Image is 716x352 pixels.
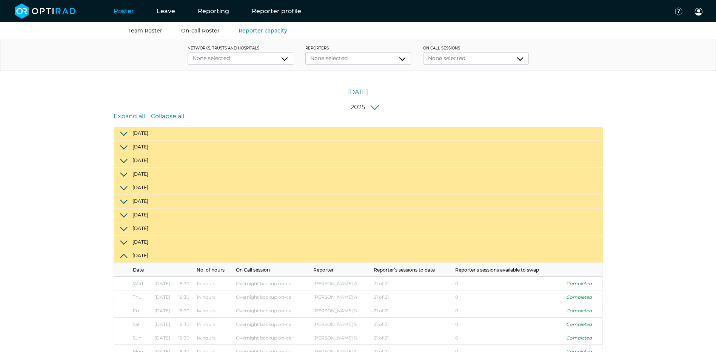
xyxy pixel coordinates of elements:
[372,277,454,290] td: 21 of 21
[114,277,153,290] td: Wed
[239,27,287,34] a: Reporter capacity
[423,45,529,51] label: On Call Sessions
[153,304,177,318] td: [DATE]
[348,88,368,97] a: [DATE]
[114,168,603,181] button: [DATE]
[454,290,564,304] td: 0
[188,45,293,51] label: networks, trusts and hospitals
[312,304,372,318] td: [PERSON_NAME] S
[195,290,234,304] td: 14 hours
[153,277,177,290] td: [DATE]
[128,27,162,34] a: Team Roster
[15,3,76,19] img: brand-opti-rad-logos-blue-and-white-d2f68631ba2948856bd03f2d395fb146ddc8fb01b4b6e9315ea85fa773367...
[114,263,195,277] th: Date
[372,290,454,304] td: 21 of 21
[195,277,234,290] td: 14 hours
[181,27,220,34] a: On-call Roster
[428,54,524,62] div: None selected
[195,331,234,345] td: 14 hours
[151,112,184,121] a: Collapse all
[454,304,564,318] td: 0
[234,331,312,345] td: Overnight backup on-call
[114,290,153,304] td: Thu
[114,181,603,195] button: [DATE]
[153,331,177,345] td: [DATE]
[114,154,603,168] button: [DATE]
[565,304,602,318] td: Completed
[114,195,603,208] button: [DATE]
[177,290,195,304] td: 18:30
[114,249,603,263] button: [DATE]
[565,290,602,304] td: Completed
[346,103,382,112] button: 2025
[114,127,603,140] button: [DATE]
[310,54,406,62] div: None selected
[312,277,372,290] td: [PERSON_NAME] A
[114,140,603,154] button: [DATE]
[565,331,602,345] td: Completed
[114,236,603,249] button: [DATE]
[114,222,603,236] button: [DATE]
[454,277,564,290] td: 0
[234,263,312,277] th: On Call session
[454,263,564,277] th: Reporter's sessions available to swap
[114,112,145,121] a: Expand all
[195,318,234,331] td: 14 hours
[312,331,372,345] td: [PERSON_NAME] S
[372,304,454,318] td: 21 of 21
[177,318,195,331] td: 18:30
[454,318,564,331] td: 0
[565,277,602,290] td: Completed
[312,290,372,304] td: [PERSON_NAME] A
[454,331,564,345] td: 0
[234,318,312,331] td: Overnight backup on-call
[153,318,177,331] td: [DATE]
[372,318,454,331] td: 21 of 21
[114,331,153,345] td: Sun
[195,304,234,318] td: 14 hours
[312,263,372,277] th: Reporter
[234,304,312,318] td: Overnight backup on-call
[234,277,312,290] td: Overnight backup on-call
[114,318,153,331] td: Sat
[305,45,411,51] label: Reporters
[195,263,234,277] th: No. of hours
[312,318,372,331] td: [PERSON_NAME] S
[114,208,603,222] button: [DATE]
[177,331,195,345] td: 18:30
[565,318,602,331] td: Completed
[114,304,153,318] td: Fri
[372,331,454,345] td: 21 of 21
[372,263,454,277] th: Reporter's sessions to date
[177,304,195,318] td: 18:30
[234,290,312,304] td: Overnight backup on-call
[153,290,177,304] td: [DATE]
[192,54,288,62] div: None selected
[177,277,195,290] td: 18:30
